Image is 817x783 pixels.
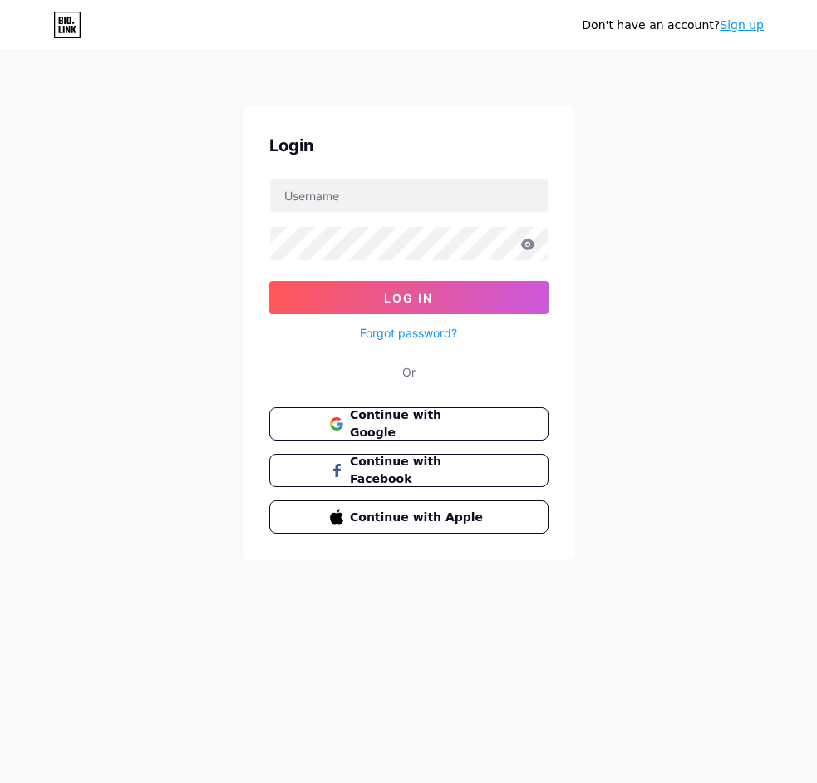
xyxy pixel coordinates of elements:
input: Username [270,179,548,212]
button: Continue with Apple [269,500,549,534]
span: Continue with Apple [350,509,487,526]
button: Continue with Facebook [269,454,549,487]
a: Forgot password? [360,324,457,342]
div: Or [402,363,416,381]
span: Continue with Facebook [350,453,487,488]
a: Sign up [720,18,764,32]
div: Don't have an account? [582,17,764,34]
button: Continue with Google [269,407,549,441]
div: Login [269,133,549,158]
button: Log In [269,281,549,314]
span: Continue with Google [350,406,487,441]
span: Log In [384,291,433,305]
